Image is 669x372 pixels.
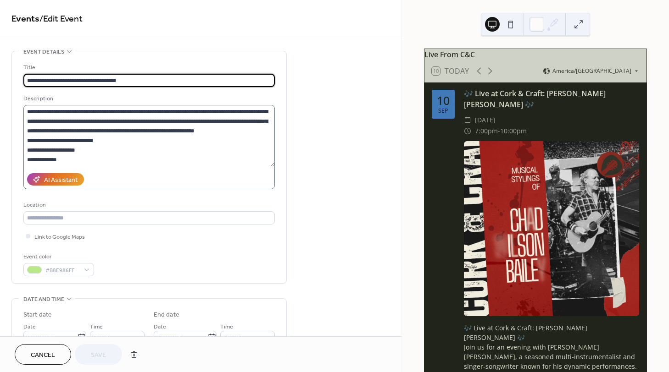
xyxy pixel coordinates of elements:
[475,115,496,126] span: [DATE]
[500,126,527,137] span: 10:00pm
[464,115,471,126] div: ​
[44,175,78,185] div: AI Assistant
[498,126,500,137] span: -
[23,47,64,57] span: Event details
[15,344,71,365] button: Cancel
[23,310,52,320] div: Start date
[23,295,64,304] span: Date and time
[464,126,471,137] div: ​
[23,63,273,72] div: Title
[437,95,450,106] div: 10
[424,49,647,60] div: Live From C&C
[90,322,103,332] span: Time
[27,173,84,186] button: AI Assistant
[45,266,79,275] span: #B8E986FF
[154,322,166,332] span: Date
[464,141,639,316] img: img_QAR5dw2azjgKh7dIxeClF.800px.gif
[31,350,55,360] span: Cancel
[11,10,39,28] a: Events
[23,200,273,210] div: Location
[220,322,233,332] span: Time
[34,232,85,242] span: Link to Google Maps
[154,310,179,320] div: End date
[475,126,498,137] span: 7:00pm
[39,10,83,28] span: / Edit Event
[23,322,36,332] span: Date
[23,252,92,262] div: Event color
[552,68,631,74] span: America/[GEOGRAPHIC_DATA]
[23,94,273,104] div: Description
[438,108,448,114] div: Sep
[464,88,639,110] div: 🎶 Live at Cork & Craft: [PERSON_NAME] [PERSON_NAME] 🎶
